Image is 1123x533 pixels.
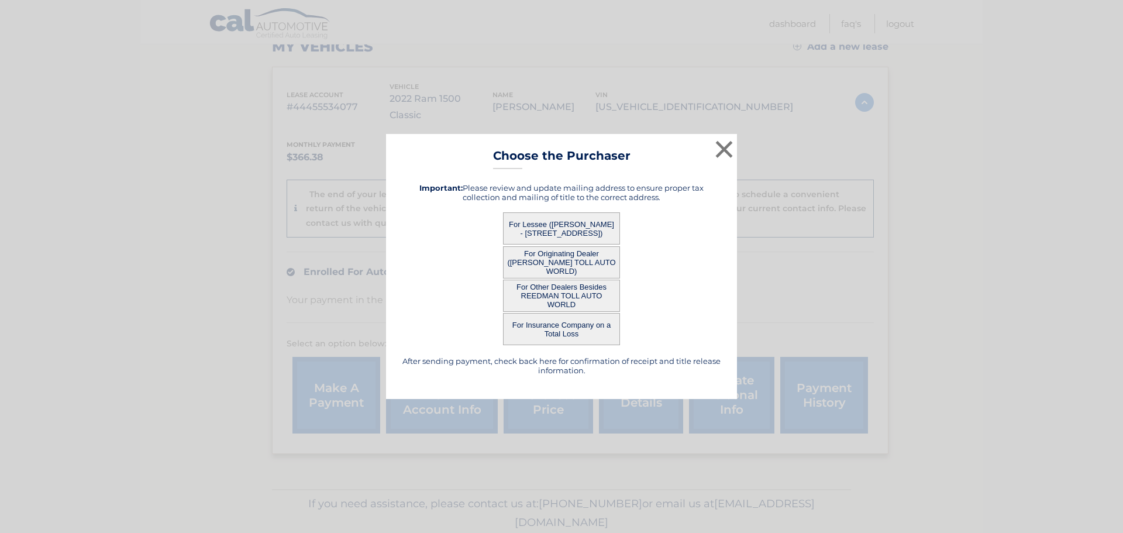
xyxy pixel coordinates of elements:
[401,356,722,375] h5: After sending payment, check back here for confirmation of receipt and title release information.
[493,149,631,169] h3: Choose the Purchaser
[503,246,620,278] button: For Originating Dealer ([PERSON_NAME] TOLL AUTO WORLD)
[503,313,620,345] button: For Insurance Company on a Total Loss
[503,212,620,245] button: For Lessee ([PERSON_NAME] - [STREET_ADDRESS])
[503,280,620,312] button: For Other Dealers Besides REEDMAN TOLL AUTO WORLD
[712,137,736,161] button: ×
[401,183,722,202] h5: Please review and update mailing address to ensure proper tax collection and mailing of title to ...
[419,183,463,192] strong: Important:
